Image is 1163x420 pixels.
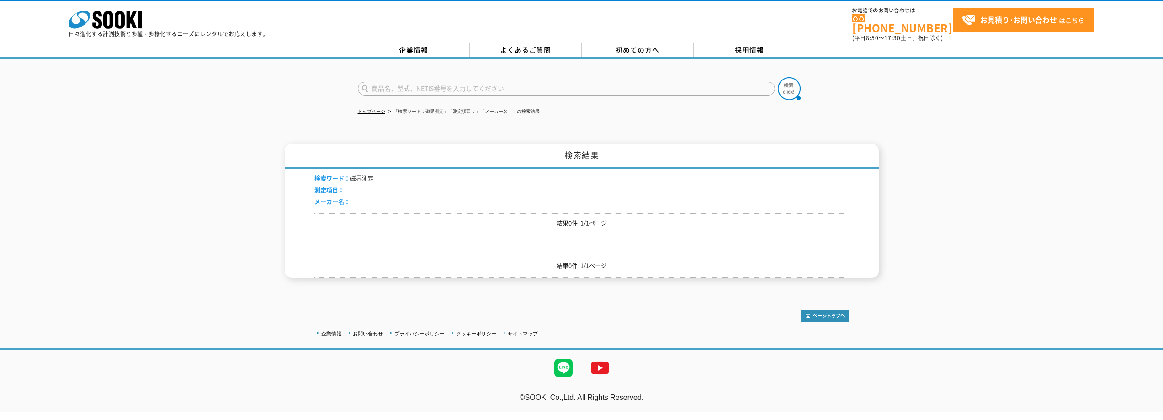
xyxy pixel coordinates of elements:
input: 商品名、型式、NETIS番号を入力してください [358,82,775,96]
a: お見積り･お問い合わせはこちら [953,8,1094,32]
span: はこちら [962,13,1084,27]
img: トップページへ [801,310,849,322]
a: 企業情報 [321,331,341,336]
img: YouTube [582,350,618,386]
a: よくあるご質問 [470,43,582,57]
a: 採用情報 [694,43,806,57]
span: 測定項目： [314,186,344,194]
a: 初めての方へ [582,43,694,57]
a: [PHONE_NUMBER] [852,14,953,33]
a: テストMail [1128,403,1163,410]
span: 8:50 [866,34,879,42]
p: 結果0件 1/1ページ [314,218,849,228]
img: LINE [545,350,582,386]
img: btn_search.png [778,77,801,100]
p: 日々進化する計測技術と多種・多様化するニーズにレンタルでお応えします。 [69,31,269,37]
li: 「検索ワード：磁界測定」「測定項目：」「メーカー名：」の検索結果 [387,107,540,117]
a: クッキーポリシー [456,331,496,336]
a: 企業情報 [358,43,470,57]
span: お電話でのお問い合わせは [852,8,953,13]
li: 磁界測定 [314,174,374,183]
strong: お見積り･お問い合わせ [980,14,1057,25]
a: お問い合わせ [353,331,383,336]
a: トップページ [358,109,385,114]
span: 初めての方へ [616,45,659,55]
span: 17:30 [884,34,901,42]
a: サイトマップ [508,331,538,336]
span: 検索ワード： [314,174,350,182]
a: プライバシーポリシー [394,331,445,336]
p: 結果0件 1/1ページ [314,261,849,271]
span: (平日 ～ 土日、祝日除く) [852,34,943,42]
h1: 検索結果 [285,144,879,169]
span: メーカー名： [314,197,350,206]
